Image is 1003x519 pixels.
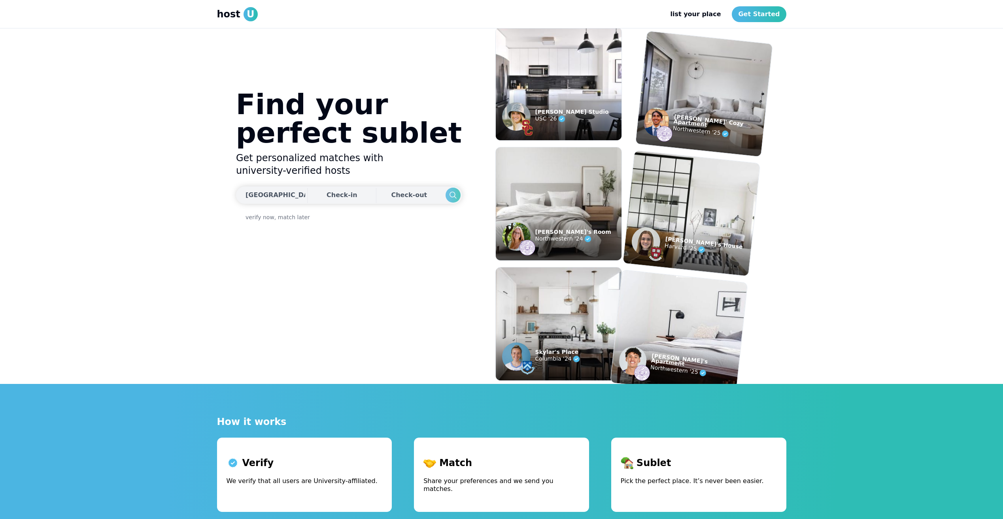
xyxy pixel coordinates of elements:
p: Sublet [621,457,777,469]
img: example listing host [519,120,535,135]
a: hostU [217,7,258,21]
img: example listing host [502,222,531,251]
div: Dates trigger [236,186,462,204]
img: example listing host [633,364,650,382]
div: Check-out [391,187,430,203]
p: [PERSON_NAME]'s Apartment [651,353,739,372]
button: Search [445,188,460,203]
img: example listing host [502,102,531,131]
p: How it works [217,416,786,428]
p: [PERSON_NAME] Studio [535,109,609,114]
p: [PERSON_NAME]'s House [665,236,743,249]
span: host [217,8,240,21]
h1: Find your perfect sublet [236,90,462,147]
img: match icon [423,457,436,469]
img: example listing host [618,345,648,376]
p: Harvard '25 [664,241,742,258]
img: example listing [496,267,621,380]
span: U [244,7,258,21]
img: example listing host [502,342,531,371]
img: example listing [496,27,621,140]
img: example listing host [519,240,535,256]
p: USC '26 [535,114,609,124]
img: example listing host [647,245,664,262]
p: Skylar's Place [535,350,581,354]
p: Columbia '24 [535,354,581,364]
div: Check-in [327,187,357,203]
div: [GEOGRAPHIC_DATA], [GEOGRAPHIC_DATA] [246,190,398,200]
p: Pick the perfect place. It’s never been easier. [621,477,777,485]
img: example listing [623,150,759,276]
h2: Get personalized matches with university-verified hosts [236,152,462,177]
img: example listing [610,270,747,395]
img: example listing host [519,360,535,376]
nav: Main [664,6,786,22]
p: Northwestern '25 [672,124,763,143]
p: Share your preferences and we send you matches. [423,477,580,493]
img: example listing host [643,106,670,137]
p: Northwestern '24 [535,234,611,244]
img: example listing [496,147,621,260]
img: sublet icon [621,457,633,469]
p: [PERSON_NAME]' Cozy Apartment [673,114,764,133]
a: list your place [664,6,727,22]
p: Match [423,457,580,469]
img: example listing host [655,125,673,143]
p: We verify that all users are University-affiliated. [227,477,383,485]
img: example listing [635,31,772,157]
p: Verify [227,457,383,469]
a: Get Started [732,6,786,22]
img: example listing host [630,226,661,257]
button: [GEOGRAPHIC_DATA], [GEOGRAPHIC_DATA] [236,186,305,204]
a: verify now, match later [246,213,310,221]
p: Northwestern '25 [650,363,738,381]
p: [PERSON_NAME]'s Room [535,229,611,234]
